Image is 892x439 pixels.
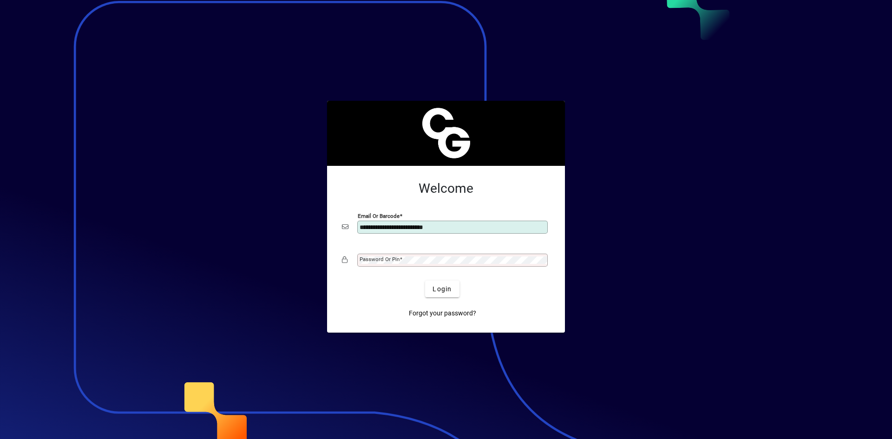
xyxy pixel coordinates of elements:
button: Login [425,281,459,297]
a: Forgot your password? [405,305,480,321]
mat-label: Password or Pin [360,256,400,262]
span: Forgot your password? [409,308,476,318]
mat-label: Email or Barcode [358,213,400,219]
h2: Welcome [342,181,550,197]
span: Login [433,284,452,294]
